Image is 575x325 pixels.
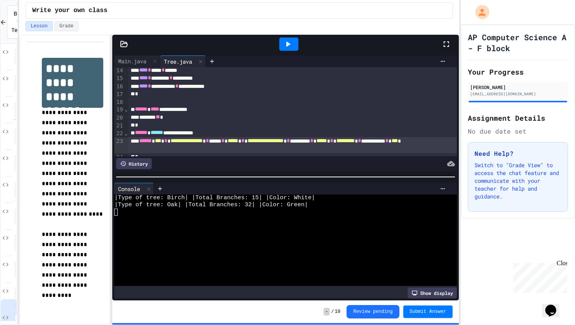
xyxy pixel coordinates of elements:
span: / [331,309,334,315]
div: 22 [114,130,124,137]
span: No time set [15,48,38,66]
div: Console [114,185,144,193]
span: No time set [15,154,38,172]
div: Tree.java [160,55,206,67]
div: Tree.java [160,57,196,66]
div: 23 [114,137,124,154]
span: No time set [15,181,38,199]
div: My Account [467,3,491,21]
h3: Need Help? [474,149,561,158]
div: [PERSON_NAME] [470,84,566,91]
button: Lesson [25,21,52,31]
span: Write your own class [32,6,107,15]
div: [EMAIL_ADDRESS][DOMAIN_NAME] [470,91,566,97]
iframe: chat widget [542,294,567,317]
div: No due date set [468,127,568,136]
div: 16 [114,83,124,91]
span: Back to Teams [11,10,28,34]
span: |Type of tree: Oak| |Total Branches: 32| |Color: Green| [114,202,308,209]
div: 18 [114,98,124,106]
span: |Type of tree: Birch| |Total Branches: 15| |Color: White| [114,195,315,202]
button: Submit Answer [403,305,453,318]
div: Show display [408,287,457,298]
div: Main.java [114,57,150,65]
div: Chat with us now!Close [3,3,54,50]
h1: AP Computer Science A - F block [468,32,568,54]
span: No time set [15,261,38,279]
div: Console [114,183,154,195]
div: 17 [114,91,124,98]
div: 15 [114,75,124,82]
div: 20 [114,114,124,122]
span: No time set [15,128,38,146]
span: No time set [15,101,38,119]
div: 14 [114,67,124,75]
p: Switch to "Grade View" to access the chat feature and communicate with your teacher for help and ... [474,161,561,200]
div: 21 [114,122,124,130]
span: No time set [15,75,38,93]
button: Grade [54,21,79,31]
div: History [116,158,152,169]
span: 10 [335,309,340,315]
div: 19 [114,106,124,114]
div: 24 [114,154,124,161]
span: No time set [15,234,38,252]
span: Fold line [124,106,128,112]
span: - [323,308,329,316]
button: Review pending [347,305,399,318]
div: Main.java [114,55,160,67]
span: Fold line [124,130,128,136]
h2: Assignment Details [468,112,568,123]
span: No time set [15,207,38,225]
iframe: chat widget [510,260,567,293]
span: No time set [15,287,38,305]
h2: Your Progress [468,66,568,77]
span: Submit Answer [410,309,446,315]
button: Back to Teams [7,5,20,39]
